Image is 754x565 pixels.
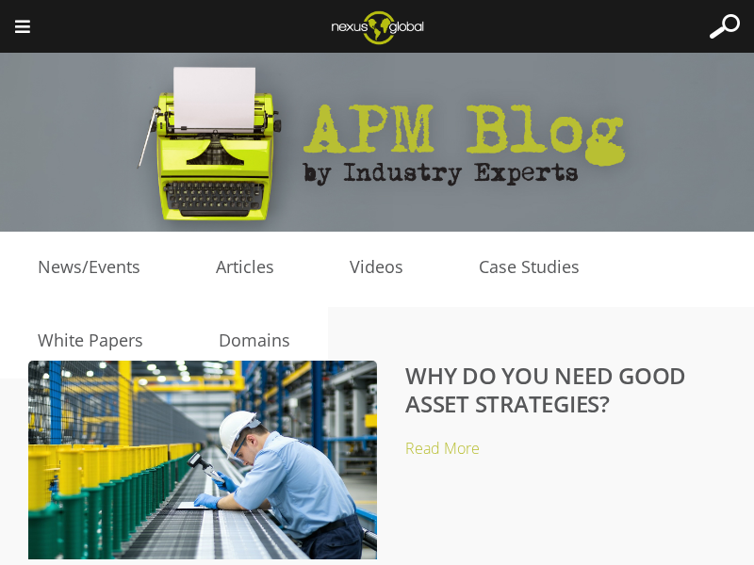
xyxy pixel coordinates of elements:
[317,5,438,50] img: Nexus Global
[441,253,617,282] a: Case Studies
[405,360,686,419] a: WHY DO YOU NEED GOOD ASSET STRATEGIES?
[178,253,312,282] a: Articles
[312,253,441,282] a: Videos
[28,361,377,559] img: WHY DO YOU NEED GOOD ASSET STRATEGIES?
[405,438,480,459] a: Read More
